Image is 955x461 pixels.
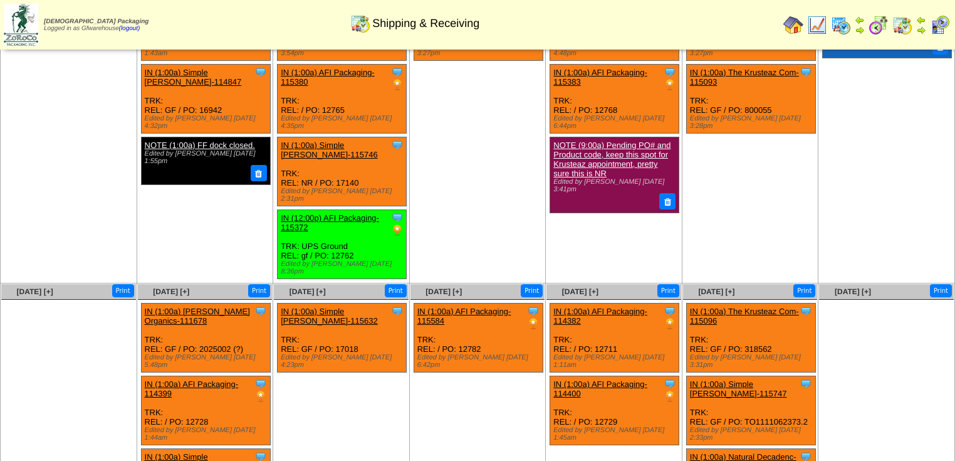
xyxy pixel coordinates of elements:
a: IN (1:00a) Simple [PERSON_NAME]-115632 [281,307,378,326]
div: Edited by [PERSON_NAME] [DATE] 2:33pm [690,427,815,442]
img: Tooltip [391,66,404,78]
div: Edited by [PERSON_NAME] [DATE] 2:31pm [281,188,406,203]
img: PO [664,317,676,330]
img: arrowright.gif [855,25,865,35]
img: Tooltip [664,66,676,78]
img: line_graph.gif [807,15,827,35]
div: TRK: REL: NR / PO: 17140 [278,137,407,206]
img: Tooltip [800,378,812,390]
img: PO [391,224,404,236]
img: Tooltip [254,305,267,317]
img: Tooltip [664,378,676,390]
img: Tooltip [800,305,812,317]
button: Print [112,284,134,297]
img: Tooltip [254,66,267,78]
a: IN (1:00a) AFI Packaging-115584 [417,307,511,326]
div: Edited by [PERSON_NAME] [DATE] 6:44pm [553,115,679,130]
a: [DATE] [+] [835,287,871,296]
div: TRK: UPS Ground REL: gf / PO: 12762 [278,210,407,279]
span: Shipping & Receiving [372,17,479,30]
button: Delete Note [659,193,676,209]
div: Edited by [PERSON_NAME] [DATE] 3:31pm [690,354,815,369]
img: Tooltip [800,66,812,78]
img: calendarinout.gif [350,13,370,33]
a: NOTE (1:00a) FF dock closed. [145,140,255,150]
img: PO [254,390,267,403]
div: TRK: REL: GF / PO: 800055 [686,65,815,134]
button: Print [248,284,270,297]
div: Edited by [PERSON_NAME] [DATE] 4:35pm [281,115,406,130]
button: Print [385,284,407,297]
a: IN (1:00a) Simple [PERSON_NAME]-114847 [145,68,242,87]
a: IN (1:00a) AFI Packaging-114382 [553,307,647,326]
img: arrowleft.gif [916,15,926,25]
a: [DATE] [+] [562,287,598,296]
img: calendarblend.gif [869,15,889,35]
div: TRK: REL: / PO: 12765 [278,65,407,134]
img: calendarcustomer.gif [930,15,950,35]
span: Logged in as Gfwarehouse [44,18,149,32]
a: IN (1:00a) AFI Packaging-114400 [553,379,647,398]
div: TRK: REL: / PO: 12728 [141,376,270,445]
div: Edited by [PERSON_NAME] [DATE] 3:28pm [690,115,815,130]
a: [DATE] [+] [290,287,326,296]
img: arrowleft.gif [855,15,865,25]
a: IN (12:00p) AFI Packaging-115372 [281,213,379,232]
span: [DATE] [+] [425,287,462,296]
button: Print [930,284,952,297]
a: IN (1:00a) AFI Packaging-114399 [145,379,239,398]
a: IN (1:00a) AFI Packaging-115380 [281,68,375,87]
button: Print [793,284,815,297]
img: home.gif [783,15,803,35]
div: TRK: REL: GF / PO: 2025002 (?) [141,304,270,373]
div: Edited by [PERSON_NAME] [DATE] 1:11am [553,354,679,369]
a: IN (1:00a) AFI Packaging-115383 [553,68,647,87]
a: IN (1:00a) Simple [PERSON_NAME]-115746 [281,140,378,159]
div: Edited by [PERSON_NAME] [DATE] 3:41pm [553,178,674,193]
a: IN (1:00a) Simple [PERSON_NAME]-115747 [690,379,787,398]
div: TRK: REL: / PO: 12768 [550,65,679,134]
img: Tooltip [391,139,404,151]
div: TRK: REL: / PO: 12729 [550,376,679,445]
img: calendarinout.gif [892,15,912,35]
div: Edited by [PERSON_NAME] [DATE] 6:42pm [417,354,543,369]
img: Tooltip [391,211,404,224]
img: PO [664,78,676,91]
img: Tooltip [527,305,540,317]
a: [DATE] [+] [698,287,734,296]
div: Edited by [PERSON_NAME] [DATE] 5:48pm [145,354,270,369]
img: zoroco-logo-small.webp [4,4,38,46]
div: Edited by [PERSON_NAME] [DATE] 4:32pm [145,115,270,130]
div: TRK: REL: / PO: 12711 [550,304,679,373]
div: Edited by [PERSON_NAME] [DATE] 1:45am [553,427,679,442]
a: (logout) [119,25,140,32]
div: Edited by [PERSON_NAME] [DATE] 1:55pm [145,150,265,165]
div: TRK: REL: GF / PO: TO1111062373.2 [686,376,815,445]
button: Print [521,284,543,297]
img: PO [664,390,676,403]
a: NOTE (9:00a) Pending PO# and Product code, keep this spot for Krusteaz appointment, pretty sure t... [553,140,671,178]
span: [DEMOGRAPHIC_DATA] Packaging [44,18,149,25]
div: Edited by [PERSON_NAME] [DATE] 1:44am [145,427,270,442]
div: Edited by [PERSON_NAME] [DATE] 4:23pm [281,354,406,369]
div: Edited by [PERSON_NAME] [DATE] 8:36pm [281,260,406,275]
a: IN (1:00a) The Krusteaz Com-115096 [690,307,799,326]
a: IN (1:00a) [PERSON_NAME] Organics-111678 [145,307,250,326]
img: Tooltip [254,378,267,390]
img: calendarprod.gif [831,15,851,35]
a: IN (1:00a) The Krusteaz Com-115093 [690,68,799,87]
a: [DATE] [+] [17,287,53,296]
img: arrowright.gif [916,25,926,35]
div: TRK: REL: GF / PO: 16942 [141,65,270,134]
img: PO [391,78,404,91]
img: PO [527,317,540,330]
img: Tooltip [391,305,404,317]
a: [DATE] [+] [153,287,189,296]
button: Print [657,284,679,297]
